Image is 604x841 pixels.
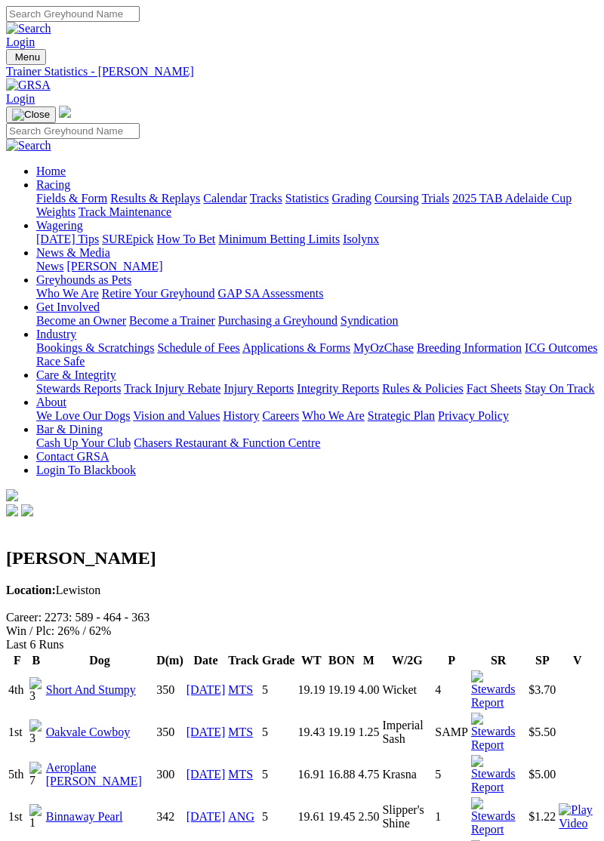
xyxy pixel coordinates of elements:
a: [PERSON_NAME] [66,260,162,273]
a: Race Safe [36,355,85,368]
a: Become a Trainer [129,314,215,327]
a: Isolynx [343,233,379,245]
td: 300 [156,754,184,795]
td: 1 [434,796,469,837]
td: 5th [8,754,27,795]
div: Greyhounds as Pets [36,287,598,300]
div: About [36,409,598,423]
b: Location: [6,584,56,596]
a: Syndication [341,314,398,327]
td: $3.70 [528,670,556,710]
img: Stewards Report [471,797,525,836]
a: MTS [228,725,253,738]
a: Calendar [203,192,247,205]
a: Login [6,92,35,105]
td: 2.50 [357,796,380,837]
th: SP [528,653,556,668]
input: Search [6,6,140,22]
a: Bar & Dining [36,423,103,436]
td: 4.75 [357,754,380,795]
a: Track Maintenance [79,205,171,218]
a: Vision and Values [133,409,220,422]
span: Lewiston [6,584,100,596]
img: logo-grsa-white.png [59,106,71,118]
a: Retire Your Greyhound [102,287,215,300]
img: Search [6,139,51,152]
text: 26% / 62% [57,624,111,637]
img: Close [12,109,50,121]
th: W/2G [381,653,433,668]
img: Stewards Report [471,670,525,710]
a: We Love Our Dogs [36,409,130,422]
th: D(m) [156,653,184,668]
th: Date [186,653,226,668]
img: Stewards Report [471,755,525,794]
td: 16.91 [297,754,325,795]
td: SAMP [434,712,469,753]
a: How To Bet [157,233,216,245]
td: 19.19 [327,670,356,710]
th: M [357,653,380,668]
a: Weights [36,205,75,218]
a: Purchasing a Greyhound [218,314,337,327]
a: Integrity Reports [297,382,379,395]
a: 2025 TAB Adelaide Cup [452,192,572,205]
a: MTS [228,768,253,781]
a: News [36,260,63,273]
a: View replay [559,817,596,830]
a: Track Injury Rebate [124,382,220,395]
th: B [29,653,44,668]
td: $5.50 [528,712,556,753]
a: MTS [228,683,253,696]
img: Play Video [559,803,596,830]
a: ICG Outcomes [525,341,597,354]
img: 3 [29,677,43,703]
td: 350 [156,670,184,710]
a: MyOzChase [353,341,414,354]
td: Krasna [381,754,433,795]
td: 5 [434,754,469,795]
a: Fields & Form [36,192,107,205]
td: 19.61 [297,796,325,837]
th: WT [297,653,325,668]
div: Bar & Dining [36,436,598,450]
th: Track [227,653,260,668]
a: [DATE] [186,725,226,738]
a: Binnaway Pearl [46,810,123,823]
a: [DATE] [186,768,226,781]
div: Wagering [36,233,598,246]
td: Wicket [381,670,433,710]
a: Stewards Reports [36,382,121,395]
th: BON [327,653,356,668]
a: Who We Are [36,287,99,300]
h2: [PERSON_NAME] [6,548,598,568]
th: F [8,653,27,668]
td: 5 [261,754,296,795]
img: 3 [29,719,43,745]
td: $1.22 [528,796,556,837]
td: 19.45 [327,796,356,837]
a: Trials [421,192,449,205]
img: Stewards Report [471,713,525,752]
a: Fact Sheets [467,382,522,395]
td: 1st [8,796,27,837]
a: ANG [228,810,254,823]
td: 4th [8,670,27,710]
a: GAP SA Assessments [218,287,324,300]
input: Search [6,123,140,139]
a: Rules & Policies [382,382,464,395]
img: Search [6,22,51,35]
td: 4.00 [357,670,380,710]
button: Toggle navigation [6,49,46,65]
a: Login [6,35,35,48]
a: Injury Reports [223,382,294,395]
th: SR [470,653,526,668]
a: [DATE] [186,810,226,823]
a: Coursing [374,192,419,205]
a: Contact GRSA [36,450,109,463]
img: 7 [29,762,43,787]
a: [DATE] [186,683,226,696]
a: Industry [36,328,76,340]
a: Home [36,165,66,177]
a: Stay On Track [525,382,594,395]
